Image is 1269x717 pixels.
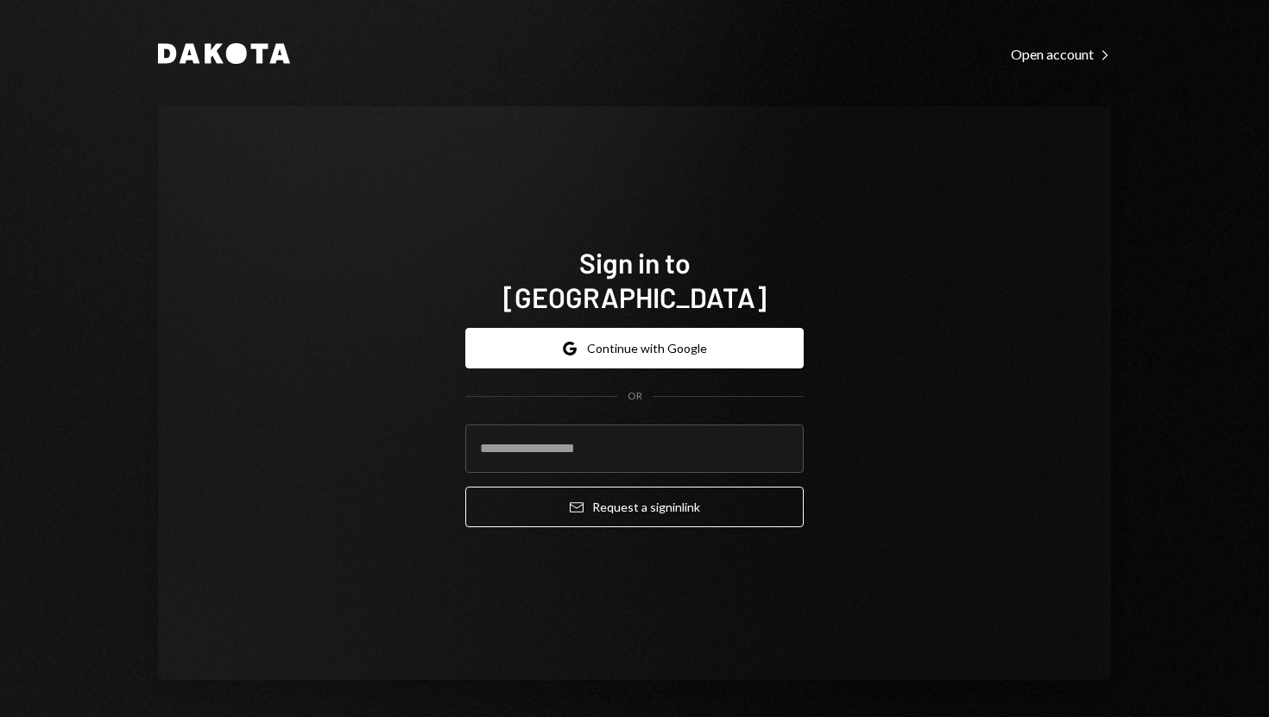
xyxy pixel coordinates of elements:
[1011,46,1111,63] div: Open account
[465,245,804,314] h1: Sign in to [GEOGRAPHIC_DATA]
[465,328,804,368] button: Continue with Google
[465,487,804,527] button: Request a signinlink
[628,389,642,404] div: OR
[1011,44,1111,63] a: Open account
